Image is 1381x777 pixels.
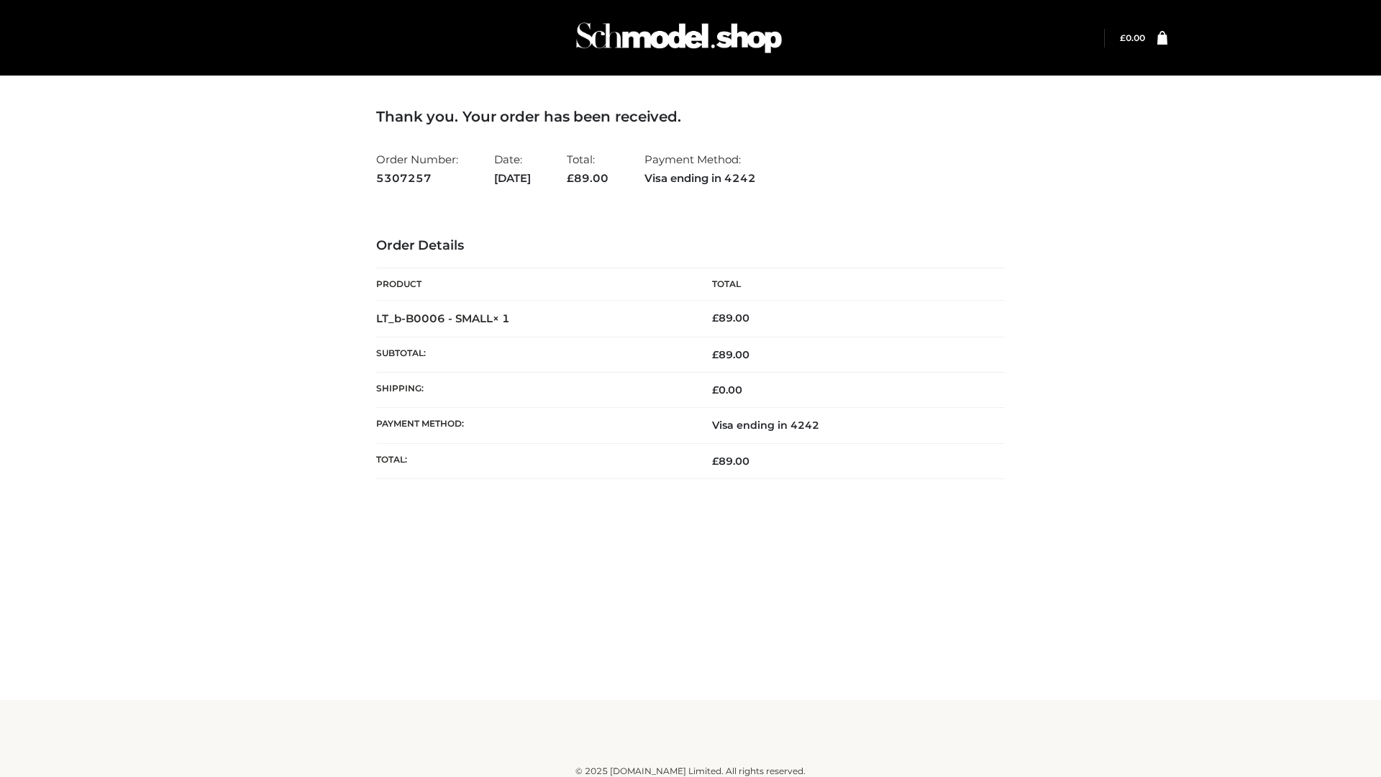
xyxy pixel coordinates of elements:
[712,348,719,361] span: £
[690,268,1005,301] th: Total
[376,268,690,301] th: Product
[644,147,756,191] li: Payment Method:
[1120,32,1145,43] bdi: 0.00
[494,147,531,191] li: Date:
[376,337,690,372] th: Subtotal:
[376,373,690,408] th: Shipping:
[376,312,510,325] strong: LT_b-B0006 - SMALL
[376,169,458,188] strong: 5307257
[567,147,609,191] li: Total:
[712,383,719,396] span: £
[494,169,531,188] strong: [DATE]
[567,171,574,185] span: £
[712,312,719,324] span: £
[376,147,458,191] li: Order Number:
[567,171,609,185] span: 89.00
[712,455,749,468] span: 89.00
[690,408,1005,443] td: Visa ending in 4242
[376,408,690,443] th: Payment method:
[644,169,756,188] strong: Visa ending in 4242
[376,443,690,478] th: Total:
[376,108,1005,125] h3: Thank you. Your order has been received.
[712,312,749,324] bdi: 89.00
[712,383,742,396] bdi: 0.00
[376,238,1005,254] h3: Order Details
[571,9,787,66] img: Schmodel Admin 964
[493,312,510,325] strong: × 1
[712,348,749,361] span: 89.00
[712,455,719,468] span: £
[1120,32,1126,43] span: £
[1120,32,1145,43] a: £0.00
